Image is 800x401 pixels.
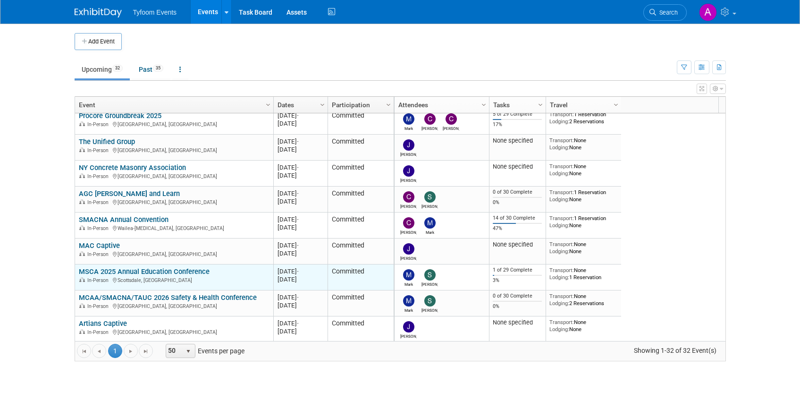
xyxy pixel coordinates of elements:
[385,101,392,109] span: Column Settings
[400,151,417,157] div: Jason Cuskelly
[400,229,417,235] div: Chris Walker
[549,319,617,333] div: None None
[79,172,269,180] div: [GEOGRAPHIC_DATA], [GEOGRAPHIC_DATA]
[549,118,569,125] span: Lodging:
[383,97,394,111] a: Column Settings
[493,163,542,171] div: None specified
[142,348,150,355] span: Go to the last page
[549,189,574,196] span: Transport:
[328,290,394,316] td: Committed
[278,249,323,257] div: [DATE]
[79,250,269,258] div: [GEOGRAPHIC_DATA], [GEOGRAPHIC_DATA]
[403,295,414,307] img: Mark Nelson
[550,97,615,113] a: Travel
[278,215,323,223] div: [DATE]
[79,241,120,250] a: MAC Captive
[79,173,85,178] img: In-Person Event
[75,33,122,50] button: Add Event
[699,3,717,21] img: Angie Nichols
[535,97,546,111] a: Column Settings
[549,241,574,247] span: Transport:
[319,101,326,109] span: Column Settings
[79,328,269,336] div: [GEOGRAPHIC_DATA], [GEOGRAPHIC_DATA]
[424,295,436,307] img: Steve Davis
[79,146,269,154] div: [GEOGRAPHIC_DATA], [GEOGRAPHIC_DATA]
[79,224,269,232] div: Wailea-[MEDICAL_DATA], [GEOGRAPHIC_DATA]
[77,344,91,358] a: Go to the first page
[493,111,542,118] div: 5 of 29 Complete
[87,303,111,309] span: In-Person
[549,293,574,299] span: Transport:
[153,344,254,358] span: Events per page
[549,319,574,325] span: Transport:
[278,293,323,301] div: [DATE]
[79,302,269,310] div: [GEOGRAPHIC_DATA], [GEOGRAPHIC_DATA]
[263,97,273,111] a: Column Settings
[92,344,106,358] a: Go to the previous page
[549,196,569,203] span: Lodging:
[264,101,272,109] span: Column Settings
[79,137,135,146] a: The Unified Group
[87,251,111,257] span: In-Person
[403,269,414,281] img: Mark Nelson
[403,243,414,255] img: Jason Cuskelly
[612,101,620,109] span: Column Settings
[278,197,323,205] div: [DATE]
[297,242,299,249] span: -
[79,189,180,198] a: AGC [PERSON_NAME] and Learn
[493,277,542,284] div: 3%
[297,190,299,197] span: -
[479,97,489,111] a: Column Settings
[549,300,569,307] span: Lodging:
[79,277,85,282] img: In-Person Event
[297,112,299,119] span: -
[278,327,323,335] div: [DATE]
[400,203,417,209] div: Corbin Nelson
[79,251,85,256] img: In-Person Event
[79,329,85,334] img: In-Person Event
[278,119,323,128] div: [DATE]
[443,125,459,131] div: Chris Walker
[79,267,210,276] a: MSCA 2025 Annual Education Conference
[549,222,569,229] span: Lodging:
[328,213,394,239] td: Committed
[95,348,103,355] span: Go to the previous page
[403,139,414,151] img: Jason Cuskelly
[421,203,438,209] div: Steve Davis
[278,241,323,249] div: [DATE]
[124,344,138,358] a: Go to the next page
[75,8,122,17] img: ExhibitDay
[166,344,182,358] span: 50
[112,65,123,72] span: 32
[493,137,542,145] div: None specified
[493,293,542,299] div: 0 of 30 Complete
[549,293,617,307] div: None 2 Reservations
[421,229,438,235] div: Mark Nelson
[421,281,438,287] div: Steve Davis
[625,344,725,357] span: Showing 1-32 of 32 Event(s)
[400,307,417,313] div: Mark Nelson
[278,97,321,113] a: Dates
[278,163,323,171] div: [DATE]
[549,170,569,177] span: Lodging:
[278,267,323,275] div: [DATE]
[403,191,414,203] img: Corbin Nelson
[79,215,168,224] a: SMACNA Annual Convention
[549,189,617,203] div: 1 Reservation None
[79,303,85,308] img: In-Person Event
[424,217,436,229] img: Mark Nelson
[328,316,394,342] td: Committed
[424,269,436,281] img: Steve Davis
[79,163,186,172] a: NY Concrete Masonry Association
[278,171,323,179] div: [DATE]
[87,173,111,179] span: In-Person
[446,113,457,125] img: Chris Walker
[549,274,569,281] span: Lodging:
[611,97,621,111] a: Column Settings
[398,97,483,113] a: Attendees
[87,329,111,335] span: In-Person
[400,125,417,131] div: Mark Nelson
[549,163,574,170] span: Transport:
[493,225,542,232] div: 47%
[493,319,542,326] div: None specified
